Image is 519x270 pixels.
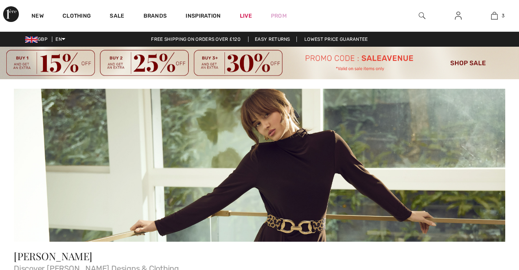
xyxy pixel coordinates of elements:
span: EN [55,36,65,42]
a: Live [240,12,252,20]
span: Inspiration [186,13,221,21]
span: 3 [502,12,504,19]
a: Sign In [449,11,468,21]
a: Free shipping on orders over ₤120 [145,36,247,42]
span: GBP [25,36,51,42]
a: 3 [477,11,512,20]
img: 1ère Avenue [3,6,19,22]
a: Prom [271,12,287,20]
a: Brands [144,13,167,21]
a: Lowest Price Guarantee [298,36,374,42]
img: My Info [455,11,462,20]
a: Sale [110,13,124,21]
img: Frank Lyman - Canada | Shop Frank Lyman Clothing Online at 1ère Avenue [14,89,505,242]
a: Clothing [63,13,91,21]
img: My Bag [491,11,498,20]
span: [PERSON_NAME] [14,249,92,263]
a: New [31,13,44,21]
img: search the website [419,11,425,20]
a: Easy Returns [248,36,297,42]
img: UK Pound [25,36,38,43]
